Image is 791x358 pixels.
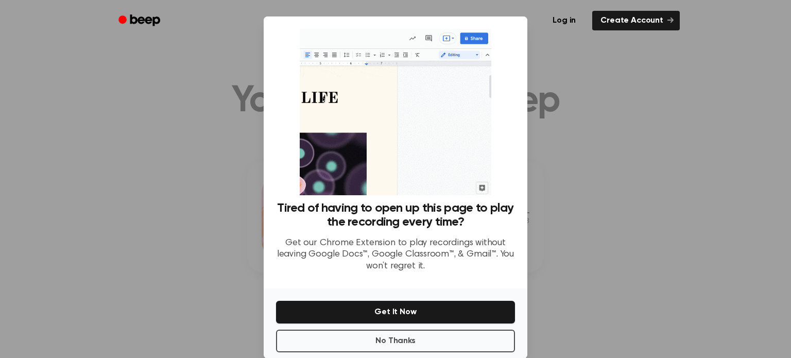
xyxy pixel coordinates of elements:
[276,301,515,323] button: Get It Now
[300,29,491,195] img: Beep extension in action
[276,237,515,272] p: Get our Chrome Extension to play recordings without leaving Google Docs™, Google Classroom™, & Gm...
[111,11,169,31] a: Beep
[276,201,515,229] h3: Tired of having to open up this page to play the recording every time?
[592,11,680,30] a: Create Account
[542,9,586,32] a: Log in
[276,330,515,352] button: No Thanks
